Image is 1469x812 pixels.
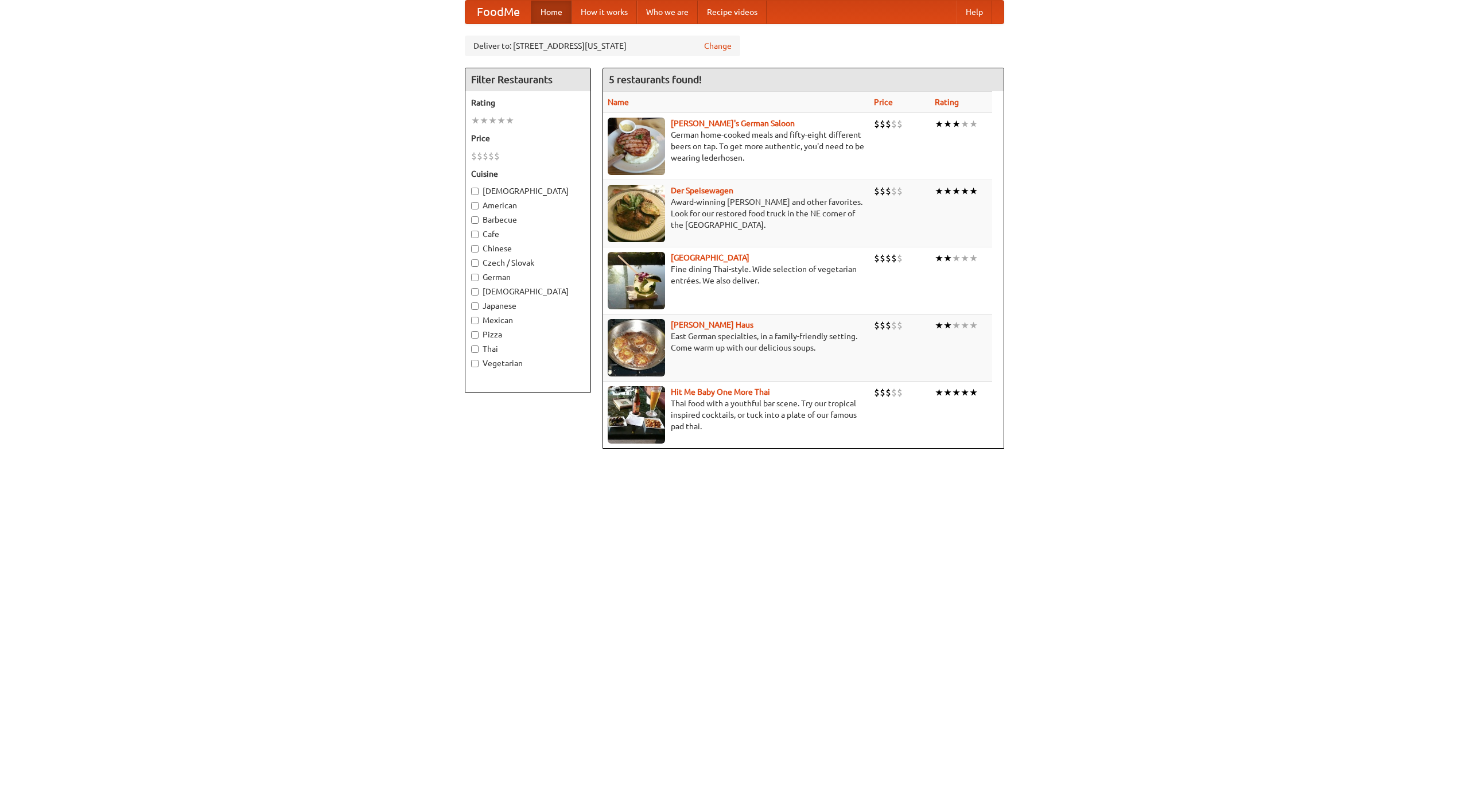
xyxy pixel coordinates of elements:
a: How it works [572,1,637,24]
input: Chinese [471,245,479,252]
li: ★ [943,319,952,332]
li: $ [874,252,880,265]
li: ★ [935,118,943,130]
input: Czech / Slovak [471,259,479,267]
ng-pluralize: 5 restaurants found! [609,74,702,85]
label: Czech / Slovak [471,257,585,269]
input: Barbecue [471,216,479,224]
li: ★ [935,252,943,265]
li: $ [885,319,891,332]
img: esthers.jpg [608,118,665,175]
li: $ [880,252,885,265]
li: $ [880,185,885,197]
li: ★ [935,319,943,332]
img: babythai.jpg [608,386,665,444]
label: Cafe [471,228,585,240]
input: Thai [471,345,479,353]
li: ★ [488,114,497,127]
p: Award-winning [PERSON_NAME] and other favorites. Look for our restored food truck in the NE corne... [608,196,865,231]
input: [DEMOGRAPHIC_DATA] [471,288,479,296]
li: $ [891,386,897,399]
li: ★ [969,386,978,399]
input: German [471,274,479,281]
input: Cafe [471,231,479,238]
li: ★ [952,252,961,265]
a: Who we are [637,1,698,24]
li: $ [891,118,897,130]
h5: Price [471,133,585,144]
li: $ [885,118,891,130]
label: German [471,271,585,283]
input: Mexican [471,317,479,324]
a: Der Speisewagen [671,186,733,195]
h5: Rating [471,97,585,108]
li: $ [494,150,500,162]
a: [PERSON_NAME] Haus [671,320,753,329]
input: American [471,202,479,209]
li: $ [897,185,903,197]
li: $ [885,252,891,265]
h5: Cuisine [471,168,585,180]
li: ★ [497,114,506,127]
li: $ [880,118,885,130]
li: ★ [506,114,514,127]
p: East German specialties, in a family-friendly setting. Come warm up with our delicious soups. [608,331,865,353]
li: ★ [943,252,952,265]
li: $ [891,185,897,197]
a: [PERSON_NAME]'s German Saloon [671,119,795,128]
a: Help [957,1,992,24]
li: ★ [961,185,969,197]
li: $ [891,252,897,265]
label: Vegetarian [471,358,585,369]
label: Japanese [471,300,585,312]
li: $ [897,386,903,399]
div: Deliver to: [STREET_ADDRESS][US_STATE] [465,36,740,56]
img: satay.jpg [608,252,665,309]
li: ★ [952,319,961,332]
li: $ [897,252,903,265]
a: Rating [935,98,959,107]
label: Mexican [471,314,585,326]
li: $ [874,319,880,332]
img: kohlhaus.jpg [608,319,665,376]
li: $ [477,150,483,162]
li: ★ [961,386,969,399]
li: ★ [961,252,969,265]
li: ★ [935,185,943,197]
li: ★ [471,114,480,127]
p: German home-cooked meals and fifty-eight different beers on tap. To get more authentic, you'd nee... [608,129,865,164]
a: Home [531,1,572,24]
label: American [471,200,585,211]
label: Thai [471,343,585,355]
a: Change [704,40,732,52]
li: ★ [961,319,969,332]
li: ★ [969,252,978,265]
label: Chinese [471,243,585,254]
a: FoodMe [465,1,531,24]
li: $ [483,150,488,162]
a: Recipe videos [698,1,767,24]
li: ★ [480,114,488,127]
li: ★ [935,386,943,399]
li: $ [885,185,891,197]
h4: Filter Restaurants [465,68,590,91]
a: [GEOGRAPHIC_DATA] [671,253,749,262]
p: Fine dining Thai-style. Wide selection of vegetarian entrées. We also deliver. [608,263,865,286]
li: $ [897,118,903,130]
input: Japanese [471,302,479,310]
a: Hit Me Baby One More Thai [671,387,770,397]
li: $ [874,185,880,197]
img: speisewagen.jpg [608,185,665,242]
li: ★ [952,185,961,197]
li: ★ [969,319,978,332]
a: Price [874,98,893,107]
li: $ [885,386,891,399]
li: ★ [952,118,961,130]
input: Pizza [471,331,479,339]
li: ★ [952,386,961,399]
li: ★ [969,118,978,130]
label: Barbecue [471,214,585,226]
